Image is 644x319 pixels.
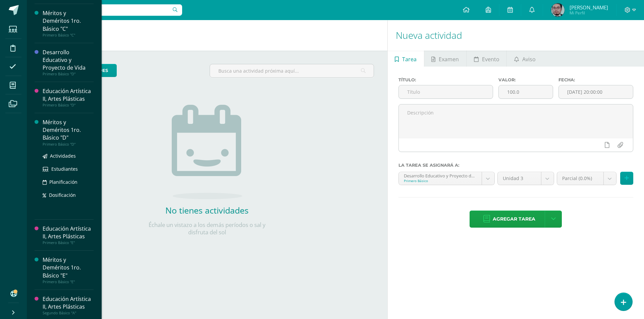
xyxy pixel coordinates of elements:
[399,85,493,98] input: Título
[467,51,506,67] a: Evento
[172,105,242,199] img: no_activities.png
[43,295,94,315] a: Educación Artística II, Artes PlásticasSegundo Básico "A"
[43,72,94,76] div: Primero Básico "D"
[43,178,94,186] a: Planificación
[31,4,182,16] input: Busca un usuario...
[557,172,616,185] a: Parcial (0.0%)
[43,256,94,279] div: Méritos y Deméritos 1ro. Básico "E"
[424,51,466,67] a: Examen
[404,172,477,178] div: Desarrollo Educativo y Proyecto de Vida 'D'
[51,166,78,172] span: Estudiantes
[43,9,94,32] div: Méritos y Deméritos 1ro. Básico "C"
[43,280,94,284] div: Primero Básico "E"
[499,85,553,98] input: Puntos máximos
[43,225,94,240] div: Educación Artística II, Artes Plásticas
[43,118,94,142] div: Méritos y Deméritos 1ro. Básico "D"
[35,20,379,51] h1: Actividades
[43,87,94,103] div: Educación Artística II, Artes Plásticas
[404,178,477,183] div: Primero Básico
[439,51,459,67] span: Examen
[43,225,94,245] a: Educación Artística II, Artes PlásticasPrimero Básico "E"
[50,153,76,159] span: Actividades
[140,205,274,216] h2: No tienes actividades
[43,33,94,37] div: Primero Básico "C"
[210,64,373,77] input: Busca una actividad próxima aquí...
[43,311,94,315] div: Segundo Básico "A"
[498,77,553,82] label: Valor:
[43,240,94,245] div: Primero Básico "E"
[558,77,633,82] label: Fecha:
[43,152,94,160] a: Actividades
[398,77,493,82] label: Título:
[43,165,94,173] a: Estudiantes
[43,103,94,107] div: Primero Básico "D"
[398,163,633,168] label: La tarea se asignará a:
[43,9,94,37] a: Méritos y Deméritos 1ro. Básico "C"Primero Básico "C"
[493,211,535,227] span: Agregar tarea
[559,85,633,98] input: Fecha de entrega
[43,87,94,107] a: Educación Artística II, Artes PlásticasPrimero Básico "D"
[503,172,536,185] span: Unidad 3
[551,3,565,17] img: c79a8ee83a32926c67f9bb364e6b58c4.png
[49,179,77,185] span: Planificación
[562,172,598,185] span: Parcial (0.0%)
[43,49,94,72] div: Desarrollo Educativo y Proyecto de Vida
[482,51,499,67] span: Evento
[43,256,94,284] a: Méritos y Deméritos 1ro. Básico "E"Primero Básico "E"
[43,118,94,146] a: Méritos y Deméritos 1ro. Básico "D"Primero Básico "D"
[49,192,76,198] span: Dosificación
[43,295,94,311] div: Educación Artística II, Artes Plásticas
[43,49,94,76] a: Desarrollo Educativo y Proyecto de VidaPrimero Básico "D"
[570,4,608,11] span: [PERSON_NAME]
[522,51,536,67] span: Aviso
[570,10,608,16] span: Mi Perfil
[43,142,94,147] div: Primero Básico "D"
[388,51,424,67] a: Tarea
[507,51,543,67] a: Aviso
[140,221,274,236] p: Échale un vistazo a los demás períodos o sal y disfruta del sol
[399,172,494,185] a: Desarrollo Educativo y Proyecto de Vida 'D'Primero Básico
[396,20,636,51] h1: Nueva actividad
[43,191,94,199] a: Dosificación
[402,51,417,67] span: Tarea
[498,172,554,185] a: Unidad 3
